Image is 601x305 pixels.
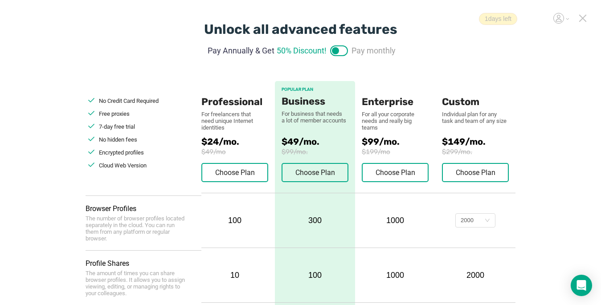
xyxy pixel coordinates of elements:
span: $24/mo. [201,136,275,147]
div: a lot of member accounts [282,117,348,124]
div: 1000 [362,216,429,225]
span: $299/mo. [442,148,515,156]
div: For freelancers that need unique Internet identities [201,111,259,131]
span: Cloud Web Version [99,162,147,169]
button: Choose Plan [201,163,268,182]
span: No Credit Card Required [99,98,159,104]
div: 300 [275,193,355,248]
span: Free proxies [99,110,130,117]
div: Professional [201,81,268,108]
div: Individual plan for any task and team of any size [442,111,509,124]
div: Enterprise [362,81,429,108]
span: $149/mo. [442,136,515,147]
div: For business that needs [282,110,348,117]
span: 1 days left [479,13,517,25]
button: Choose Plan [442,163,509,182]
span: Encrypted profiles [99,149,144,156]
span: $99/mo. [362,136,442,147]
div: Open Intercom Messenger [571,275,592,296]
button: Choose Plan [362,163,429,182]
span: 50% Discount! [277,45,327,57]
div: Profile Shares [86,259,201,268]
span: Pay monthly [352,45,396,57]
span: $49/mo [201,148,275,156]
span: $49/mo. [282,136,348,147]
span: 7-day free trial [99,123,135,130]
span: $99/mo. [282,148,348,156]
div: 100 [201,216,268,225]
div: Unlock all advanced features [204,21,397,37]
div: 2000 [461,214,474,227]
div: POPULAR PLAN [282,87,348,92]
div: The number of browser profiles located separately in the cloud. You can run them from any platfor... [86,215,188,242]
div: Browser Profiles [86,204,201,213]
button: Choose Plan [282,163,348,182]
span: $199/mo [362,148,442,156]
div: 1000 [362,271,429,280]
span: No hidden fees [99,136,137,143]
i: icon: down [485,218,490,224]
div: 100 [275,248,355,302]
div: 2000 [442,271,509,280]
div: For all your corporate needs and really big teams [362,111,429,131]
div: Business [282,96,348,107]
span: Pay Annually & Get [208,45,274,57]
div: 10 [201,271,268,280]
div: The amount of times you can share browser profiles. It allows you to assign viewing, editing, or ... [86,270,188,297]
div: Custom [442,81,509,108]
